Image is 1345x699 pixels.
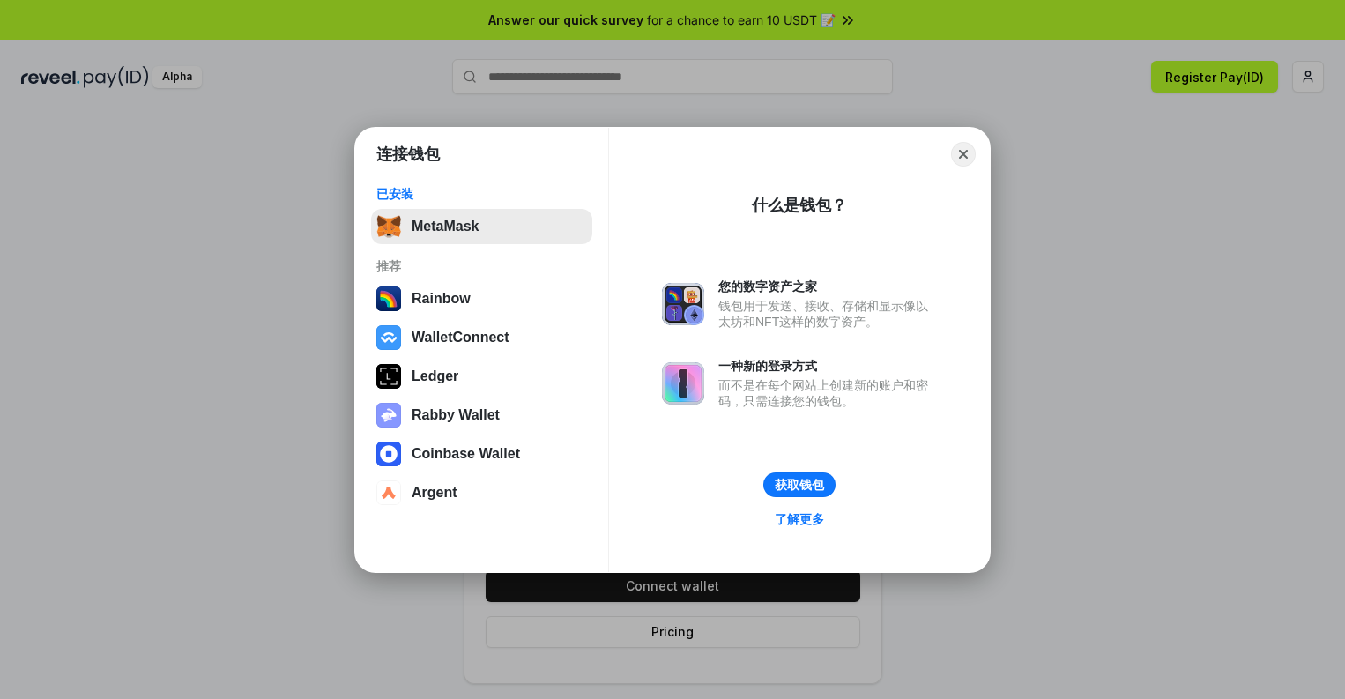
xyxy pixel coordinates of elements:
div: Rabby Wallet [412,407,500,423]
button: Rabby Wallet [371,398,592,433]
div: WalletConnect [412,330,509,346]
button: Rainbow [371,281,592,316]
div: Coinbase Wallet [412,446,520,462]
div: MetaMask [412,219,479,234]
div: 推荐 [376,258,587,274]
img: svg+xml,%3Csvg%20xmlns%3D%22http%3A%2F%2Fwww.w3.org%2F2000%2Fsvg%22%20fill%3D%22none%22%20viewBox... [376,403,401,428]
button: Ledger [371,359,592,394]
div: 钱包用于发送、接收、存储和显示像以太坊和NFT这样的数字资产。 [718,298,937,330]
img: svg+xml,%3Csvg%20xmlns%3D%22http%3A%2F%2Fwww.w3.org%2F2000%2Fsvg%22%20fill%3D%22none%22%20viewBox... [662,283,704,325]
button: 获取钱包 [763,472,836,497]
img: svg+xml,%3Csvg%20width%3D%2228%22%20height%3D%2228%22%20viewBox%3D%220%200%2028%2028%22%20fill%3D... [376,480,401,505]
div: 已安装 [376,186,587,202]
div: Argent [412,485,457,501]
div: 了解更多 [775,511,824,527]
div: Ledger [412,368,458,384]
div: 获取钱包 [775,477,824,493]
div: 而不是在每个网站上创建新的账户和密码，只需连接您的钱包。 [718,377,937,409]
button: Coinbase Wallet [371,436,592,472]
div: 您的数字资产之家 [718,279,937,294]
div: 什么是钱包？ [752,195,847,216]
div: 一种新的登录方式 [718,358,937,374]
img: svg+xml,%3Csvg%20xmlns%3D%22http%3A%2F%2Fwww.w3.org%2F2000%2Fsvg%22%20fill%3D%22none%22%20viewBox... [662,362,704,405]
img: svg+xml,%3Csvg%20width%3D%2228%22%20height%3D%2228%22%20viewBox%3D%220%200%2028%2028%22%20fill%3D... [376,442,401,466]
img: svg+xml,%3Csvg%20width%3D%22120%22%20height%3D%22120%22%20viewBox%3D%220%200%20120%20120%22%20fil... [376,286,401,311]
img: svg+xml,%3Csvg%20width%3D%2228%22%20height%3D%2228%22%20viewBox%3D%220%200%2028%2028%22%20fill%3D... [376,325,401,350]
img: svg+xml,%3Csvg%20xmlns%3D%22http%3A%2F%2Fwww.w3.org%2F2000%2Fsvg%22%20width%3D%2228%22%20height%3... [376,364,401,389]
h1: 连接钱包 [376,144,440,165]
button: WalletConnect [371,320,592,355]
img: svg+xml,%3Csvg%20fill%3D%22none%22%20height%3D%2233%22%20viewBox%3D%220%200%2035%2033%22%20width%... [376,214,401,239]
button: Close [951,142,976,167]
button: Argent [371,475,592,510]
div: Rainbow [412,291,471,307]
button: MetaMask [371,209,592,244]
a: 了解更多 [764,508,835,531]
